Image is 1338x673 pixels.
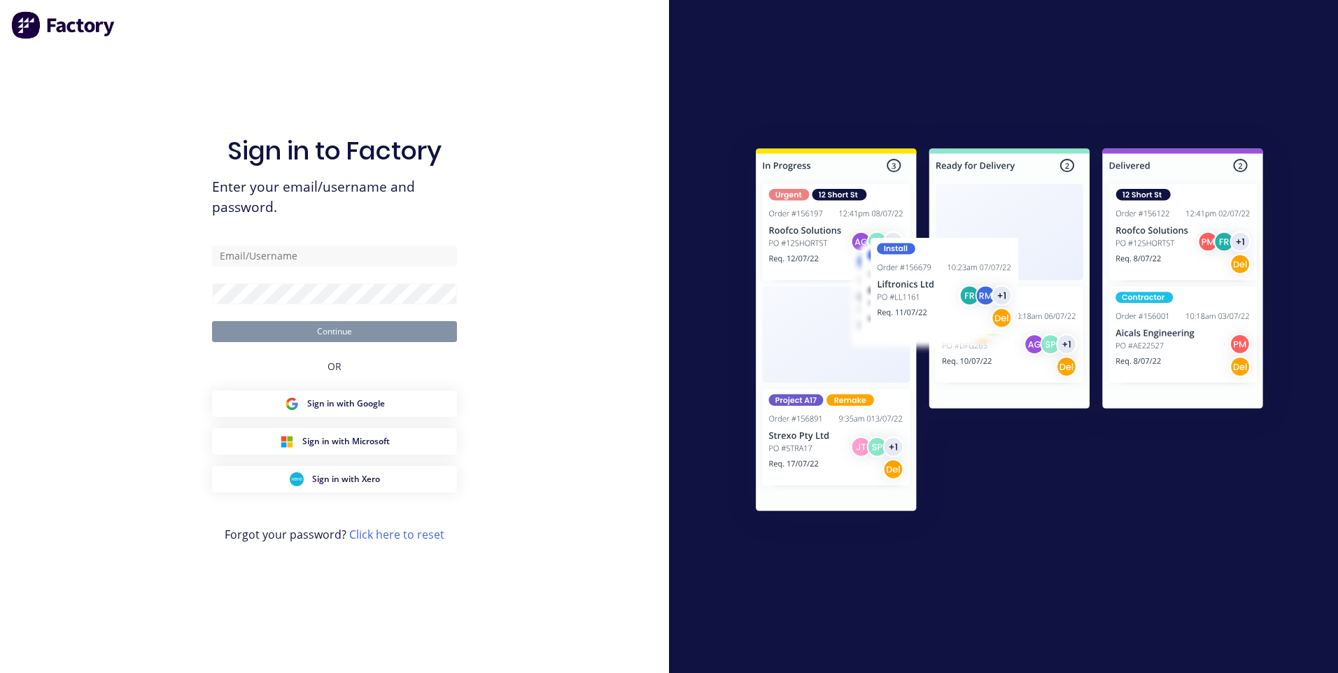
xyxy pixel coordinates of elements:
span: Sign in with Google [307,397,385,410]
img: Microsoft Sign in [280,434,294,448]
span: Enter your email/username and password. [212,177,457,218]
span: Sign in with Microsoft [302,435,390,448]
button: Google Sign inSign in with Google [212,390,457,417]
a: Click here to reset [349,527,444,542]
img: Factory [11,11,116,39]
img: Xero Sign in [290,472,304,486]
h1: Sign in to Factory [227,136,442,166]
button: Microsoft Sign inSign in with Microsoft [212,428,457,455]
input: Email/Username [212,246,457,267]
img: Google Sign in [285,397,299,411]
img: Sign in [725,120,1294,544]
button: Continue [212,321,457,342]
span: Forgot your password? [225,526,444,543]
button: Xero Sign inSign in with Xero [212,466,457,493]
span: Sign in with Xero [312,473,380,486]
div: OR [328,342,341,390]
